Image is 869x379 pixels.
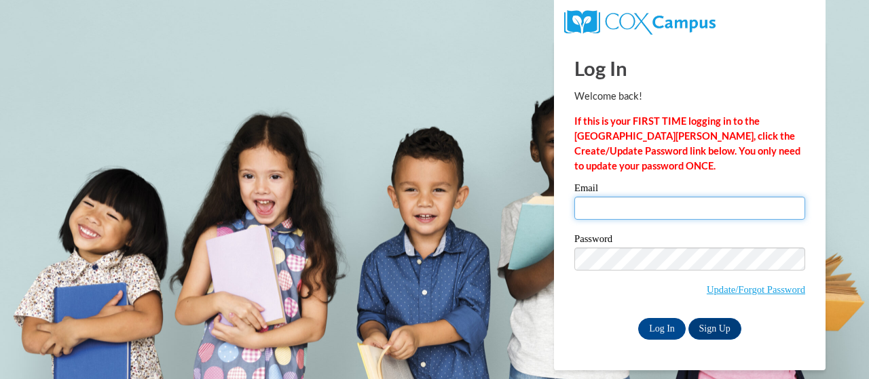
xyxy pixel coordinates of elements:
input: Log In [638,318,686,340]
label: Email [574,183,805,197]
h1: Log In [574,54,805,82]
a: Update/Forgot Password [707,284,805,295]
a: Sign Up [688,318,741,340]
a: COX Campus [564,16,716,27]
strong: If this is your FIRST TIME logging in to the [GEOGRAPHIC_DATA][PERSON_NAME], click the Create/Upd... [574,115,800,172]
p: Welcome back! [574,89,805,104]
label: Password [574,234,805,247]
img: COX Campus [564,10,716,35]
